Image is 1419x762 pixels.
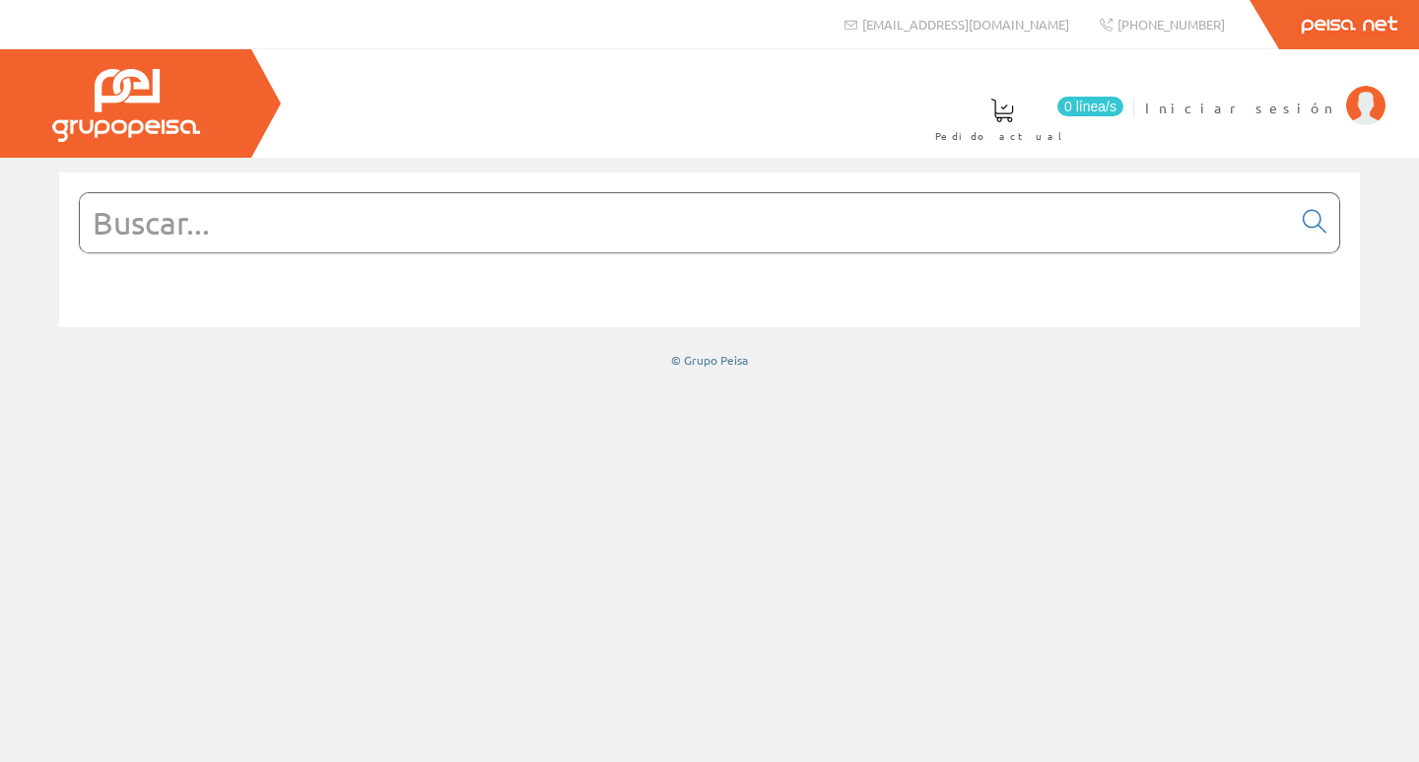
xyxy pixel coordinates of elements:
[59,352,1360,369] div: © Grupo Peisa
[52,69,200,142] img: Grupo Peisa
[1145,98,1336,117] span: Iniciar sesión
[1145,82,1385,101] a: Iniciar sesión
[935,126,1069,146] span: Pedido actual
[862,16,1069,33] span: [EMAIL_ADDRESS][DOMAIN_NAME]
[1117,16,1225,33] span: [PHONE_NUMBER]
[80,193,1291,252] input: Buscar...
[1057,97,1123,116] span: 0 línea/s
